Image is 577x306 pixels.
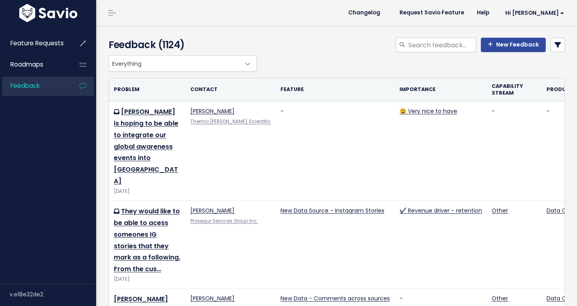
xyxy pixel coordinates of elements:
[280,294,390,302] a: New Data - Comments across sources
[114,207,180,274] a: They would like to be able to acess someones IG stories that they mark as a following. From the cus…
[190,118,271,125] a: Thermo [PERSON_NAME] Scientific
[505,10,564,16] span: Hi [PERSON_NAME]
[399,207,482,215] a: ✔️ Revenue driver - retention
[492,294,508,302] a: Other
[114,107,178,186] a: [PERSON_NAME] is hoping to be able to integrate our global awareness events into [GEOGRAPHIC_DATA]
[276,101,395,201] td: -
[399,107,457,115] a: 😃 Very nice to have
[190,107,234,115] a: [PERSON_NAME]
[186,78,276,101] th: Contact
[10,60,43,69] span: Roadmaps
[2,34,67,53] a: Feature Requests
[470,7,496,19] a: Help
[109,78,186,101] th: Problem
[487,78,542,101] th: Capability stream
[492,207,508,215] a: Other
[10,284,96,305] div: v.e18e32de2
[276,78,395,101] th: Feature
[348,10,380,16] span: Changelog
[487,101,542,201] td: -
[190,218,258,224] a: Prosegur Services Group Inc.
[280,207,384,215] a: New Data Source - Instagram Stories
[408,38,476,52] input: Search feedback...
[109,38,253,52] h4: Feedback (1124)
[496,7,571,19] a: Hi [PERSON_NAME]
[114,275,181,284] div: [DATE]
[114,187,181,196] div: [DATE]
[190,294,234,302] a: [PERSON_NAME]
[109,56,240,71] span: Everything
[393,7,470,19] a: Request Savio Feature
[395,78,487,101] th: Importance
[10,81,40,90] span: Feedback
[109,55,257,71] span: Everything
[2,55,67,74] a: Roadmaps
[481,38,546,52] a: New Feedback
[2,77,67,95] a: Feedback
[17,4,79,22] img: logo-white.9d6f32f41409.svg
[10,39,64,47] span: Feature Requests
[190,207,234,215] a: [PERSON_NAME]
